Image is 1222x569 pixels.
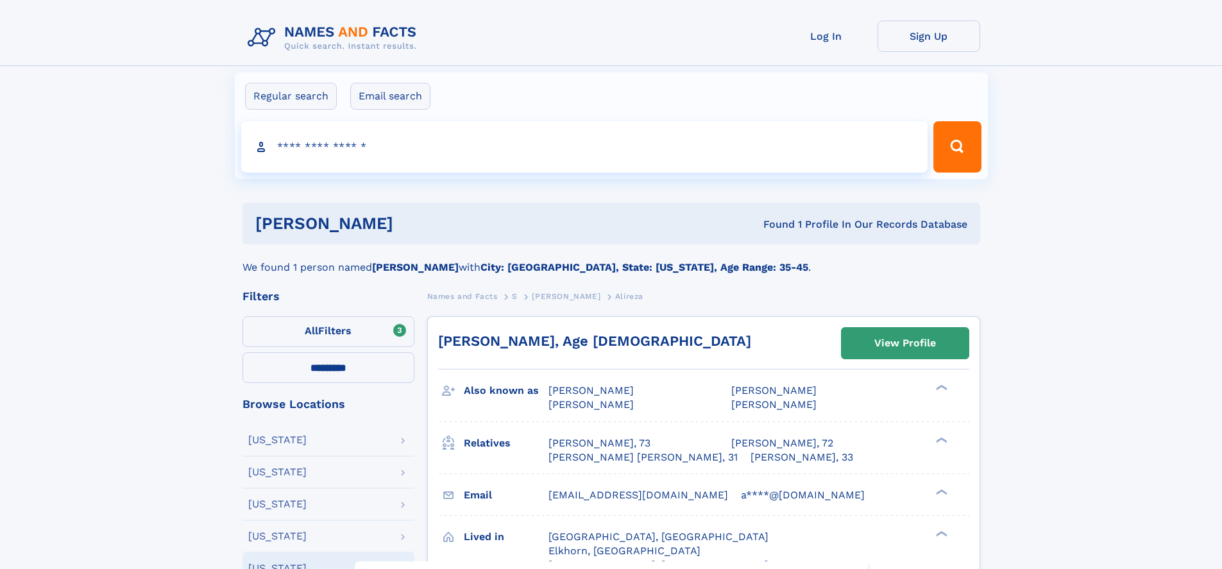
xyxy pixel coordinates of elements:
[241,121,928,173] input: search input
[242,398,414,410] div: Browse Locations
[512,292,518,301] span: S
[548,436,650,450] a: [PERSON_NAME], 73
[548,531,768,543] span: [GEOGRAPHIC_DATA], [GEOGRAPHIC_DATA]
[464,484,548,506] h3: Email
[615,292,643,301] span: Alireza
[731,384,817,396] span: [PERSON_NAME]
[731,436,833,450] a: [PERSON_NAME], 72
[464,526,548,548] h3: Lived in
[933,384,948,392] div: ❯
[242,316,414,347] label: Filters
[775,21,878,52] a: Log In
[248,531,307,541] div: [US_STATE]
[842,328,969,359] a: View Profile
[480,261,808,273] b: City: [GEOGRAPHIC_DATA], State: [US_STATE], Age Range: 35-45
[248,467,307,477] div: [US_STATE]
[933,488,948,496] div: ❯
[548,450,738,464] a: [PERSON_NAME] [PERSON_NAME], 31
[438,333,751,349] a: [PERSON_NAME], Age [DEMOGRAPHIC_DATA]
[532,288,600,304] a: [PERSON_NAME]
[578,217,967,232] div: Found 1 Profile In Our Records Database
[242,244,980,275] div: We found 1 person named with .
[751,450,853,464] a: [PERSON_NAME], 33
[248,435,307,445] div: [US_STATE]
[255,216,579,232] h1: [PERSON_NAME]
[512,288,518,304] a: S
[548,398,634,411] span: [PERSON_NAME]
[464,432,548,454] h3: Relatives
[532,292,600,301] span: [PERSON_NAME]
[350,83,430,110] label: Email search
[242,21,427,55] img: Logo Names and Facts
[874,328,936,358] div: View Profile
[245,83,337,110] label: Regular search
[933,121,981,173] button: Search Button
[548,489,728,501] span: [EMAIL_ADDRESS][DOMAIN_NAME]
[248,499,307,509] div: [US_STATE]
[305,325,318,337] span: All
[372,261,459,273] b: [PERSON_NAME]
[731,398,817,411] span: [PERSON_NAME]
[242,291,414,302] div: Filters
[427,288,498,304] a: Names and Facts
[548,384,634,396] span: [PERSON_NAME]
[933,529,948,538] div: ❯
[464,380,548,402] h3: Also known as
[548,545,700,557] span: Elkhorn, [GEOGRAPHIC_DATA]
[933,436,948,444] div: ❯
[878,21,980,52] a: Sign Up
